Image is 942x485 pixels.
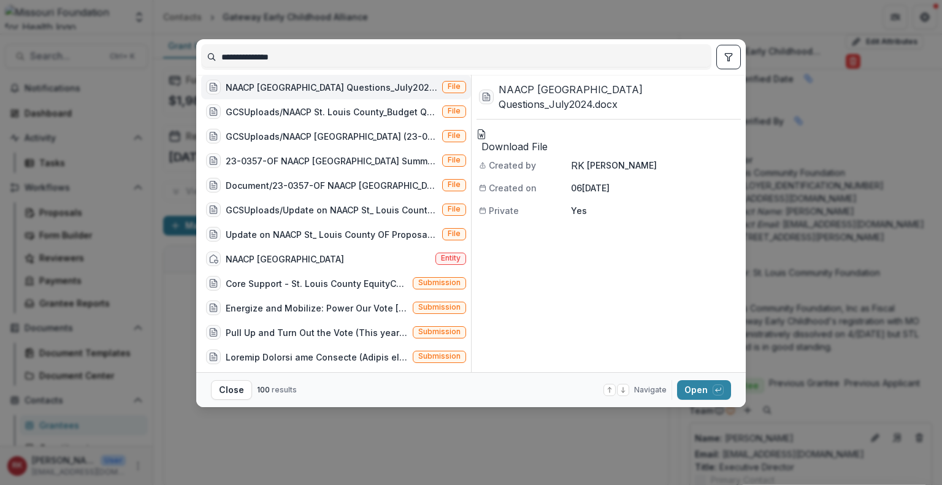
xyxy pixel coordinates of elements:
[499,82,738,112] h3: NAACP [GEOGRAPHIC_DATA] Questions_July2024.docx
[418,327,461,336] span: Submission
[418,303,461,311] span: Submission
[257,385,270,394] span: 100
[448,82,461,91] span: File
[226,302,408,315] div: Energize and Mobilize: Power Our Vote [GEOGRAPHIC_DATA] (This election season, we hold the most p...
[226,155,437,167] div: 23-0357-OF NAACP [GEOGRAPHIC_DATA] Summary Form.docx
[226,253,344,265] div: NAACP [GEOGRAPHIC_DATA]
[226,351,408,364] div: Loremip Dolorsi ame Consecte (Adipis elitse do e tempori utl etdoloremagnaa enima minimven qu nos...
[418,278,461,287] span: Submission
[716,45,741,69] button: toggle filters
[226,81,437,94] div: NAACP [GEOGRAPHIC_DATA] Questions_July2024.docx
[226,179,437,192] div: Document/23-0357-OF NAACP [GEOGRAPHIC_DATA] Summary Form.docx
[571,204,738,217] p: Yes
[418,352,461,361] span: Submission
[441,254,461,262] span: Entity
[489,204,519,217] span: Private
[448,205,461,213] span: File
[226,326,408,339] div: Pull Up and Turn Out the Vote (This year the St. Louis County branch NAACP is focused on Rediscov...
[571,161,584,170] div: Renee Klann
[448,131,461,140] span: File
[489,159,536,172] span: Created by
[226,105,437,118] div: GCSUploads/NAACP St. Louis County_Budget Questions_July2024 (1).docx
[272,385,297,394] span: results
[677,380,731,400] button: Open
[448,229,461,238] span: File
[477,139,548,154] button: Download NAACP St. Louis County_Budget Questions_July2024.docx
[226,130,437,143] div: GCSUploads/NAACP [GEOGRAPHIC_DATA] (23-0441-ADV-24) Financial Report.msg
[587,159,657,172] p: [PERSON_NAME]
[634,384,667,395] span: Navigate
[489,181,537,194] span: Created on
[226,277,408,290] div: Core Support - St. Louis County EquityCare Coalition for Trauma Services (The NAACP [GEOGRAPHIC_D...
[226,228,437,241] div: Update on NAACP St_ Louis County OF Proposal (23-0357-OF).msg
[226,204,437,216] div: GCSUploads/Update on NAACP St_ Louis County OF Proposal (23-0357-OF).msg
[448,107,461,115] span: File
[448,180,461,189] span: File
[211,380,252,400] button: Close
[448,156,461,164] span: File
[571,181,738,194] p: 06[DATE]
